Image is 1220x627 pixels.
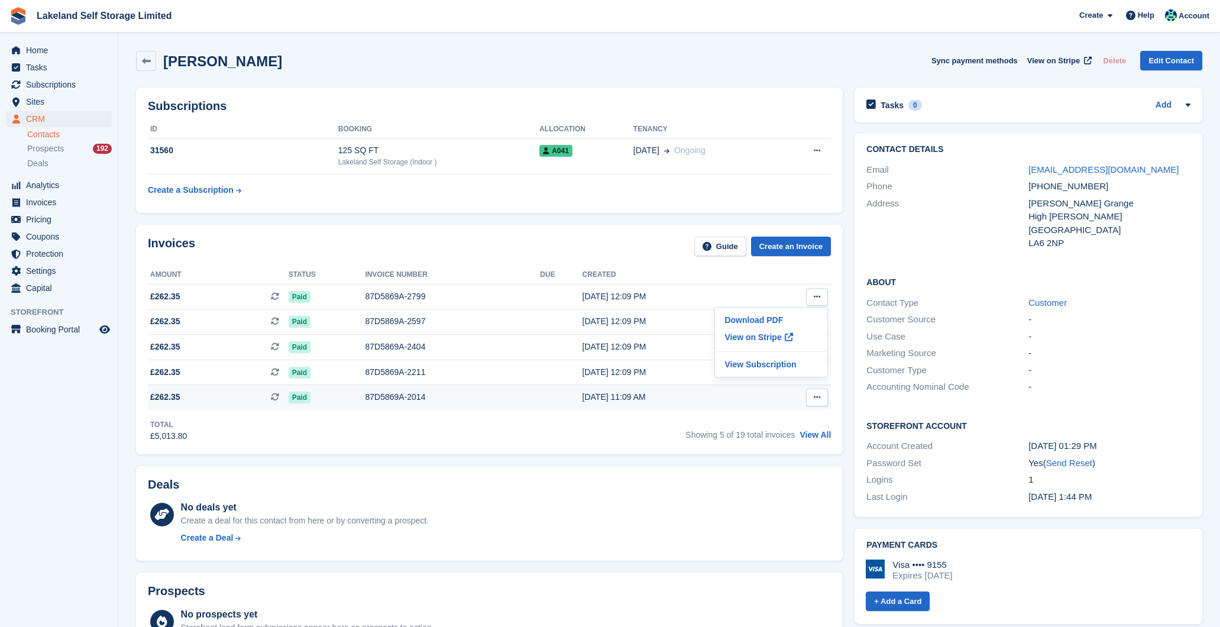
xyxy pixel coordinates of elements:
a: View on Stripe [720,328,823,347]
span: Home [26,42,97,59]
div: No prospects yet [181,607,434,622]
div: [DATE] 12:09 PM [583,341,762,353]
a: menu [6,245,112,262]
span: Booking Portal [26,321,97,338]
div: 87D5869A-2597 [365,315,540,328]
a: Create an Invoice [751,237,831,256]
img: Steve Aynsley [1165,9,1177,21]
div: Email [866,163,1028,177]
span: Help [1138,9,1154,21]
th: Booking [338,120,539,139]
div: Total [150,419,187,430]
div: - [1028,347,1190,360]
span: Showing 5 of 19 total invoices [685,430,795,439]
div: [DATE] 11:09 AM [583,391,762,403]
div: Create a deal for this contact from here or by converting a prospect. [181,515,429,527]
div: - [1028,313,1190,327]
div: Account Created [866,439,1028,453]
a: Add [1156,99,1172,112]
span: Storefront [11,306,118,318]
span: Paid [289,316,310,328]
div: - [1028,364,1190,377]
span: Settings [26,263,97,279]
span: Create [1079,9,1103,21]
div: Customer Type [866,364,1028,377]
div: £5,013.80 [150,430,187,442]
th: Invoice number [365,266,540,285]
div: [DATE] 12:09 PM [583,315,762,328]
a: Lakeland Self Storage Limited [32,6,177,25]
span: Paid [289,291,310,303]
span: [DATE] [633,144,659,157]
span: View on Stripe [1027,55,1080,67]
span: £262.35 [150,366,180,379]
span: Prospects [27,143,64,154]
a: View All [800,430,831,439]
div: Customer Source [866,313,1028,327]
div: [DATE] 01:29 PM [1028,439,1190,453]
h2: Invoices [148,237,195,256]
th: Due [540,266,582,285]
div: Create a Deal [181,532,234,544]
a: [EMAIL_ADDRESS][DOMAIN_NAME] [1028,164,1179,174]
a: menu [6,228,112,245]
a: menu [6,42,112,59]
div: 87D5869A-2799 [365,290,540,303]
div: - [1028,380,1190,394]
h2: Prospects [148,584,205,598]
img: Visa Logo [866,560,885,578]
a: Edit Contact [1140,51,1202,70]
button: Delete [1098,51,1131,70]
span: £262.35 [150,391,180,403]
span: £262.35 [150,315,180,328]
a: + Add a Card [866,592,930,611]
div: Visa •••• 9155 [892,560,952,570]
a: menu [6,111,112,127]
th: Tenancy [633,120,781,139]
div: - [1028,330,1190,344]
h2: Contact Details [866,145,1190,154]
span: Deals [27,158,48,169]
span: Ongoing [674,146,706,155]
h2: [PERSON_NAME] [163,53,282,69]
span: Pricing [26,211,97,228]
span: A041 [539,145,572,157]
div: 87D5869A-2404 [365,341,540,353]
div: 0 [908,100,922,111]
th: Status [289,266,365,285]
span: Subscriptions [26,76,97,93]
h2: Deals [148,478,179,492]
a: menu [6,76,112,93]
h2: About [866,276,1190,287]
div: [DATE] 12:09 PM [583,290,762,303]
a: Create a Subscription [148,179,241,201]
button: Sync payment methods [931,51,1018,70]
span: Tasks [26,59,97,76]
span: Capital [26,280,97,296]
div: Contact Type [866,296,1028,310]
div: 87D5869A-2211 [365,366,540,379]
span: Paid [289,367,310,379]
h2: Payment cards [866,541,1190,550]
div: 87D5869A-2014 [365,391,540,403]
a: menu [6,263,112,279]
th: Amount [148,266,289,285]
a: Create a Deal [181,532,429,544]
div: Marketing Source [866,347,1028,360]
div: Create a Subscription [148,184,234,196]
div: [DATE] 12:09 PM [583,366,762,379]
div: Yes [1028,457,1190,470]
div: 1 [1028,473,1190,487]
a: View Subscription [720,357,823,372]
div: Password Set [866,457,1028,470]
div: Lakeland Self Storage (Indoor ) [338,157,539,167]
div: 125 SQ FT [338,144,539,157]
div: LA6 2NP [1028,237,1190,250]
div: [PHONE_NUMBER] [1028,180,1190,193]
span: Coupons [26,228,97,245]
span: Account [1179,10,1209,22]
a: Download PDF [720,312,823,328]
img: stora-icon-8386f47178a22dfd0bd8f6a31ec36ba5ce8667c1dd55bd0f319d3a0aa187defe.svg [9,7,27,25]
span: £262.35 [150,290,180,303]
